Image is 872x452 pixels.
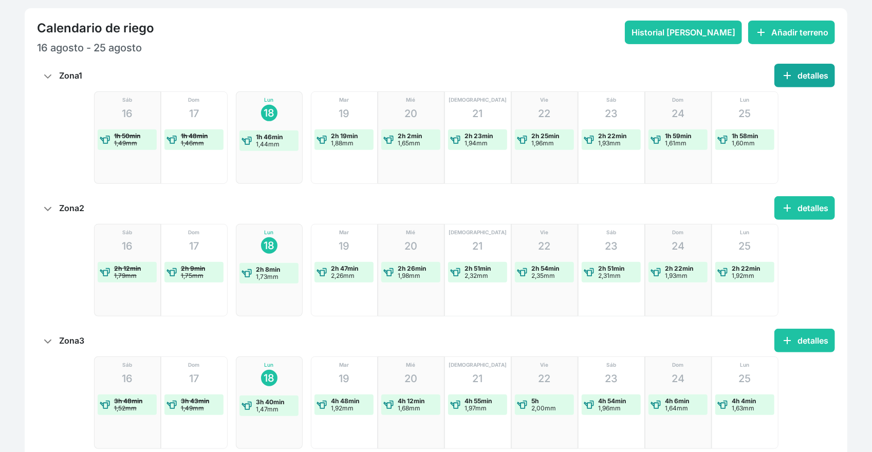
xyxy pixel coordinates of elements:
[584,400,594,410] img: water-event
[739,106,751,121] p: 25
[531,272,559,279] p: 2,35mm
[331,140,358,147] p: 1,88mm
[465,397,492,405] strong: 4h 55min
[651,267,661,277] img: water-event
[598,405,626,412] p: 1,96mm
[114,265,141,272] strong: 2h 12min
[465,272,491,279] p: 2,32mm
[531,397,539,405] strong: 5h
[755,26,767,39] span: add
[398,140,422,147] p: 1,65mm
[339,371,349,386] p: 19
[606,229,616,236] p: Sáb
[606,96,616,104] p: Sáb
[37,21,436,36] h4: Calendario de riego
[37,331,91,350] p: Zona3
[398,265,426,272] strong: 2h 26min
[598,397,626,405] strong: 4h 54min
[450,135,460,145] img: water-event
[404,238,417,254] p: 20
[539,106,551,121] p: 22
[398,397,424,405] strong: 4h 12min
[265,361,274,369] p: Lun
[100,135,110,145] img: water-event
[665,132,691,140] strong: 1h 59min
[406,229,416,236] p: Mié
[748,21,835,44] button: addAñadir terreno
[673,229,684,236] p: Dom
[625,21,742,44] button: Historial [PERSON_NAME]
[651,135,661,145] img: water-event
[672,238,684,254] p: 24
[450,400,460,410] img: water-event
[256,406,284,413] p: 1,47mm
[181,397,209,405] strong: 3h 43min
[717,267,728,277] img: water-event
[331,132,358,140] strong: 2h 19min
[517,135,527,145] img: water-event
[181,272,205,279] p: 1,75mm
[189,361,200,369] p: Dom
[383,135,394,145] img: water-event
[265,229,274,236] p: Lun
[265,96,274,104] p: Lun
[672,371,684,386] p: 24
[331,265,358,272] strong: 2h 47min
[166,400,177,410] img: water-event
[189,238,199,254] p: 17
[449,229,507,236] p: [DEMOGRAPHIC_DATA]
[539,238,551,254] p: 22
[122,96,132,104] p: Sáb
[122,229,132,236] p: Sáb
[732,265,760,272] strong: 2h 22min
[331,405,359,412] p: 1,92mm
[531,140,559,147] p: 1,96mm
[114,140,140,147] p: 1,49mm
[584,135,594,145] img: water-event
[189,371,199,386] p: 17
[598,132,626,140] strong: 2h 22min
[781,334,793,347] span: add
[404,106,417,121] p: 20
[605,106,618,121] p: 23
[606,361,616,369] p: Sáb
[37,66,89,85] p: Zona1
[100,400,110,410] img: water-event
[517,400,527,410] img: water-event
[189,96,200,104] p: Dom
[339,361,349,369] p: Mar
[781,202,793,214] span: add
[242,268,252,278] img: water-event
[383,400,394,410] img: water-event
[717,400,728,410] img: water-event
[672,106,684,121] p: 24
[398,132,422,140] strong: 2h 2min
[598,272,624,279] p: 2,31mm
[256,273,280,280] p: 1,73mm
[774,196,835,220] button: adddetalles
[732,140,758,147] p: 1,60mm
[531,405,556,412] p: 2,00mm
[605,371,618,386] p: 23
[331,272,358,279] p: 2,26mm
[331,397,359,405] strong: 4h 48min
[404,371,417,386] p: 20
[122,371,133,386] p: 16
[465,132,493,140] strong: 2h 23min
[122,238,133,254] p: 16
[449,96,507,104] p: [DEMOGRAPHIC_DATA]
[531,132,559,140] strong: 2h 25min
[398,405,424,412] p: 1,68mm
[264,238,274,253] p: 18
[465,140,493,147] p: 1,94mm
[732,272,760,279] p: 1,92mm
[473,106,483,121] p: 21
[242,136,252,146] img: water-event
[473,371,483,386] p: 21
[673,361,684,369] p: Dom
[339,96,349,104] p: Mar
[122,361,132,369] p: Sáb
[541,229,549,236] p: Vie
[406,361,416,369] p: Mié
[264,105,274,121] p: 18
